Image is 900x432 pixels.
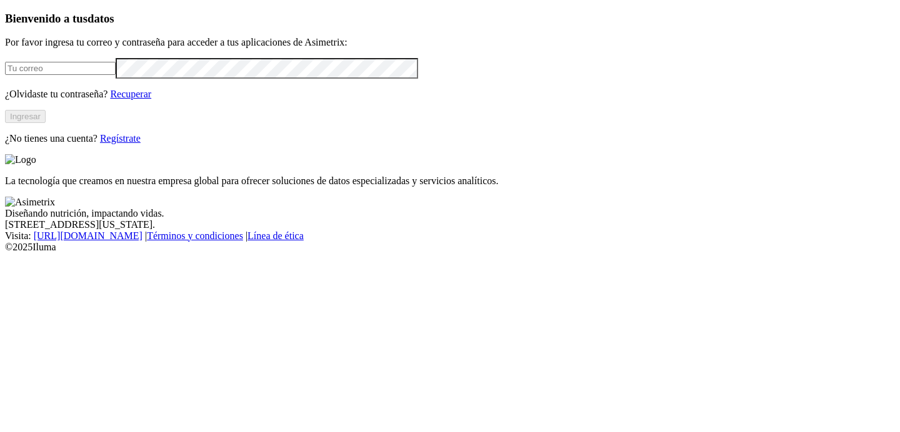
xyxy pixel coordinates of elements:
[5,133,895,144] p: ¿No tienes una cuenta?
[5,230,895,242] div: Visita : | |
[5,242,895,253] div: © 2025 Iluma
[87,12,114,25] span: datos
[5,12,895,26] h3: Bienvenido a tus
[100,133,141,144] a: Regístrate
[5,154,36,165] img: Logo
[5,37,895,48] p: Por favor ingresa tu correo y contraseña para acceder a tus aplicaciones de Asimetrix:
[5,62,116,75] input: Tu correo
[5,110,46,123] button: Ingresar
[5,175,895,187] p: La tecnología que creamos en nuestra empresa global para ofrecer soluciones de datos especializad...
[5,219,895,230] div: [STREET_ADDRESS][US_STATE].
[247,230,304,241] a: Línea de ética
[110,89,151,99] a: Recuperar
[5,89,895,100] p: ¿Olvidaste tu contraseña?
[34,230,142,241] a: [URL][DOMAIN_NAME]
[147,230,243,241] a: Términos y condiciones
[5,197,55,208] img: Asimetrix
[5,208,895,219] div: Diseñando nutrición, impactando vidas.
